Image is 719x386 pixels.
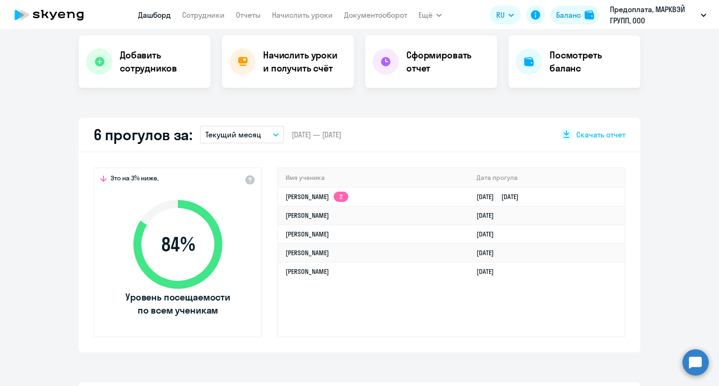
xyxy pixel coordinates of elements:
button: Текущий месяц [200,126,284,143]
a: [PERSON_NAME] [286,230,329,238]
h4: Добавить сотрудников [120,49,203,75]
button: RU [490,6,521,24]
img: balance [585,10,594,20]
span: Это на 3% ниже, [110,174,159,185]
a: [DATE] [477,211,501,220]
a: Начислить уроки [272,10,333,20]
p: Текущий месяц [205,129,261,140]
a: [PERSON_NAME] [286,267,329,276]
a: Дашборд [138,10,171,20]
span: Ещё [418,9,433,21]
div: Баланс [556,9,581,21]
a: [PERSON_NAME] [286,211,329,220]
h2: 6 прогулов за: [94,125,192,144]
h4: Сформировать отчет [406,49,490,75]
button: Балансbalance [550,6,600,24]
a: [DATE] [477,267,501,276]
h4: Начислить уроки и получить счёт [263,49,345,75]
a: [DATE][DATE] [477,193,526,201]
app-skyeng-badge: 2 [334,192,348,202]
span: [DATE] — [DATE] [292,129,341,140]
h4: Посмотреть баланс [550,49,633,75]
a: [PERSON_NAME]2 [286,193,348,201]
a: Документооборот [344,10,407,20]
th: Дата прогула [469,168,624,187]
button: Ещё [418,6,442,24]
a: [DATE] [477,249,501,257]
span: Скачать отчет [576,129,625,140]
a: Отчеты [236,10,261,20]
p: Предоплата, МАРКВЭЙ ГРУПП, ООО [610,4,697,26]
a: [DATE] [477,230,501,238]
span: Уровень посещаемости по всем ученикам [124,291,232,317]
th: Имя ученика [278,168,469,187]
button: Предоплата, МАРКВЭЙ ГРУПП, ООО [605,4,711,26]
a: Сотрудники [182,10,225,20]
span: RU [496,9,505,21]
a: [PERSON_NAME] [286,249,329,257]
span: 84 % [124,233,232,256]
